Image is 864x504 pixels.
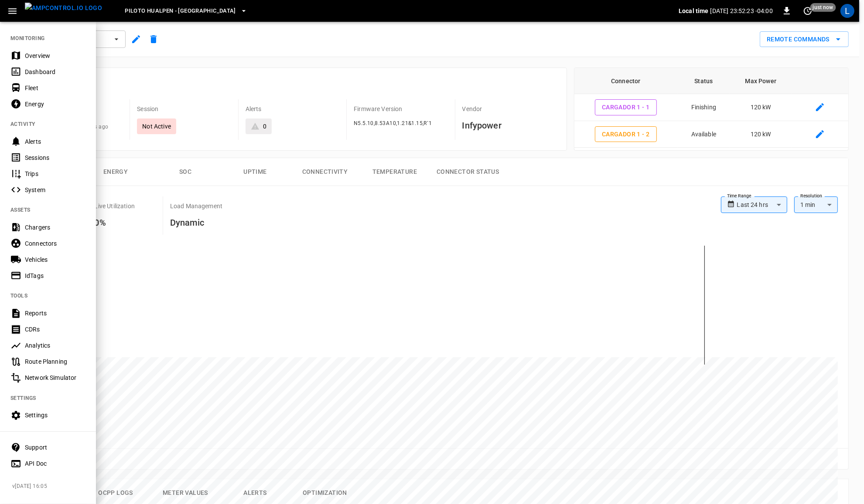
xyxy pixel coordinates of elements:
div: Chargers [25,223,85,232]
button: set refresh interval [801,4,815,18]
div: profile-icon [840,4,854,18]
span: v [DATE] 16:05 [12,482,89,491]
div: Network Simulator [25,373,85,382]
div: Reports [25,309,85,318]
div: System [25,186,85,194]
div: Energy [25,100,85,108]
div: Analytics [25,341,85,350]
div: Overview [25,51,85,60]
div: API Doc [25,459,85,468]
div: Dashboard [25,68,85,76]
div: Connectors [25,239,85,248]
div: CDRs [25,325,85,334]
div: Alerts [25,137,85,146]
span: just now [810,3,836,12]
div: Fleet [25,84,85,92]
img: ampcontrol.io logo [25,3,102,14]
div: IdTags [25,271,85,280]
div: Route Planning [25,357,85,366]
p: [DATE] 23:52:23 -04:00 [710,7,773,15]
div: Support [25,443,85,452]
div: Settings [25,411,85,419]
div: Trips [25,169,85,178]
div: Sessions [25,153,85,162]
span: Piloto Hualpen - [GEOGRAPHIC_DATA] [125,6,236,16]
p: Local time [679,7,709,15]
div: Vehicles [25,255,85,264]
